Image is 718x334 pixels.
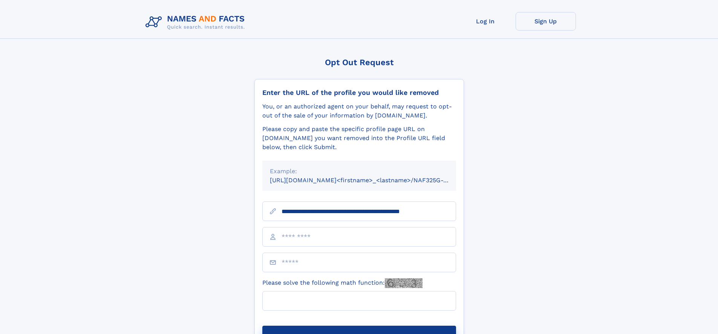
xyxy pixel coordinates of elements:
div: Please copy and paste the specific profile page URL on [DOMAIN_NAME] you want removed into the Pr... [262,125,456,152]
div: Opt Out Request [254,58,464,67]
small: [URL][DOMAIN_NAME]<firstname>_<lastname>/NAF325G-xxxxxxxx [270,177,470,184]
a: Log In [455,12,516,31]
img: Logo Names and Facts [142,12,251,32]
div: Example: [270,167,449,176]
label: Please solve the following math function: [262,278,423,288]
a: Sign Up [516,12,576,31]
div: Enter the URL of the profile you would like removed [262,88,456,97]
div: You, or an authorized agent on your behalf, may request to opt-out of the sale of your informatio... [262,102,456,120]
